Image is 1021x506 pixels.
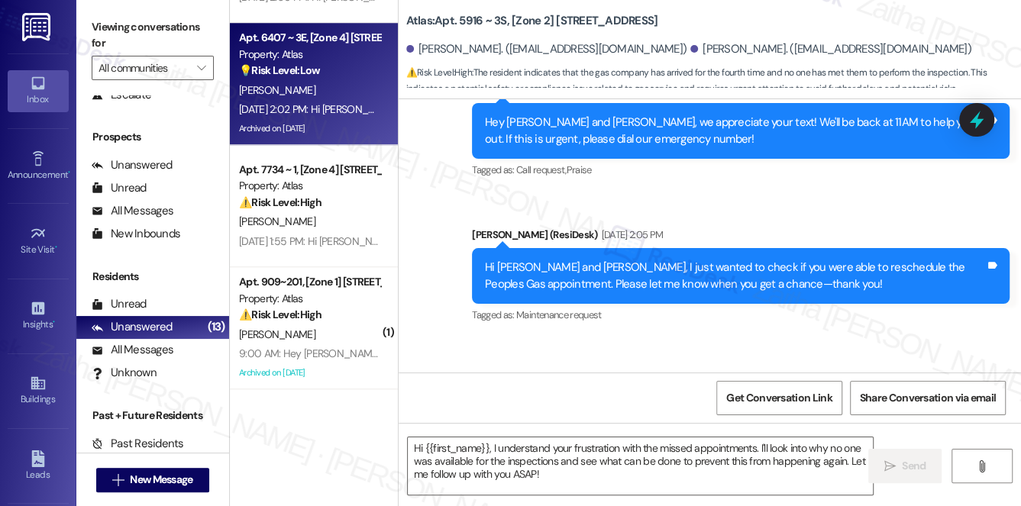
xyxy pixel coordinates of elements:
[92,87,151,103] div: Escalate
[112,474,124,486] i: 
[92,342,173,358] div: All Messages
[408,437,874,495] textarea: Hi {{first_name}}, I understand your frustration with the missed appointments. I'll look into why...
[239,214,315,228] span: [PERSON_NAME]
[92,157,173,173] div: Unanswered
[239,83,315,97] span: [PERSON_NAME]
[239,47,380,63] div: Property: Atlas
[239,274,380,290] div: Apt. 909~201, [Zone 1] [STREET_ADDRESS][PERSON_NAME]
[472,227,1010,248] div: [PERSON_NAME] (ResiDesk)
[516,308,602,321] span: Maintenance request
[92,296,147,312] div: Unread
[96,468,209,492] button: New Message
[860,390,996,406] span: Share Conversation via email
[204,315,229,339] div: (13)
[76,269,229,285] div: Residents
[472,159,1010,181] div: Tagged as:
[92,226,180,242] div: New Inbounds
[598,227,664,243] div: [DATE] 2:05 PM
[8,446,69,487] a: Leads
[690,41,971,57] div: [PERSON_NAME]. ([EMAIL_ADDRESS][DOMAIN_NAME])
[239,291,380,307] div: Property: Atlas
[92,319,173,335] div: Unanswered
[976,460,987,472] i: 
[76,129,229,145] div: Prospects
[99,56,189,80] input: All communities
[716,381,842,415] button: Get Conversation Link
[567,163,592,176] span: Praise
[406,66,472,79] strong: ⚠️ Risk Level: High
[516,163,567,176] span: Call request ,
[53,317,55,327] span: •
[239,346,887,360] div: 9:00 AM: Hey [PERSON_NAME], we appreciate your text! We'll be back at 11AM to help you out. If th...
[55,242,57,253] span: •
[239,308,321,321] strong: ⚠️ Risk Level: High
[406,41,687,57] div: [PERSON_NAME]. ([EMAIL_ADDRESS][DOMAIN_NAME])
[22,13,53,41] img: ResiDesk Logo
[239,63,320,77] strong: 💡 Risk Level: Low
[76,408,229,424] div: Past + Future Residents
[237,119,382,138] div: Archived on [DATE]
[884,460,896,472] i: 
[726,390,832,406] span: Get Conversation Link
[92,365,157,381] div: Unknown
[902,458,926,474] span: Send
[406,13,658,29] b: Atlas: Apt. 5916 ~ 3S, [Zone 2] [STREET_ADDRESS]
[506,372,588,388] div: Collections Status
[868,449,942,483] button: Send
[239,30,380,46] div: Apt. 6407 ~ 3E, [Zone 4] [STREET_ADDRESS]
[8,221,69,262] a: Site Visit •
[239,178,380,194] div: Property: Atlas
[92,180,147,196] div: Unread
[8,295,69,337] a: Insights •
[239,195,321,209] strong: ⚠️ Risk Level: High
[406,65,1021,98] span: : The resident indicates that the gas company has arrived for the fourth time and no one has met ...
[68,167,70,178] span: •
[472,304,1010,326] div: Tagged as:
[92,203,173,219] div: All Messages
[239,327,315,341] span: [PERSON_NAME]
[237,363,382,382] div: Archived on [DATE]
[8,370,69,411] a: Buildings
[485,259,985,292] div: Hi [PERSON_NAME] and [PERSON_NAME], I just wanted to check if you were able to reschedule the Peo...
[485,114,985,147] div: Hey [PERSON_NAME] and [PERSON_NAME], we appreciate your text! We'll be back at 11AM to help you o...
[850,381,1006,415] button: Share Conversation via email
[92,436,184,452] div: Past Residents
[130,472,192,488] span: New Message
[92,15,214,56] label: Viewing conversations for
[197,62,205,74] i: 
[588,372,622,388] div: 7:13 AM
[239,162,380,178] div: Apt. 7734 ~ 1, [Zone 4] [STREET_ADDRESS]
[8,70,69,111] a: Inbox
